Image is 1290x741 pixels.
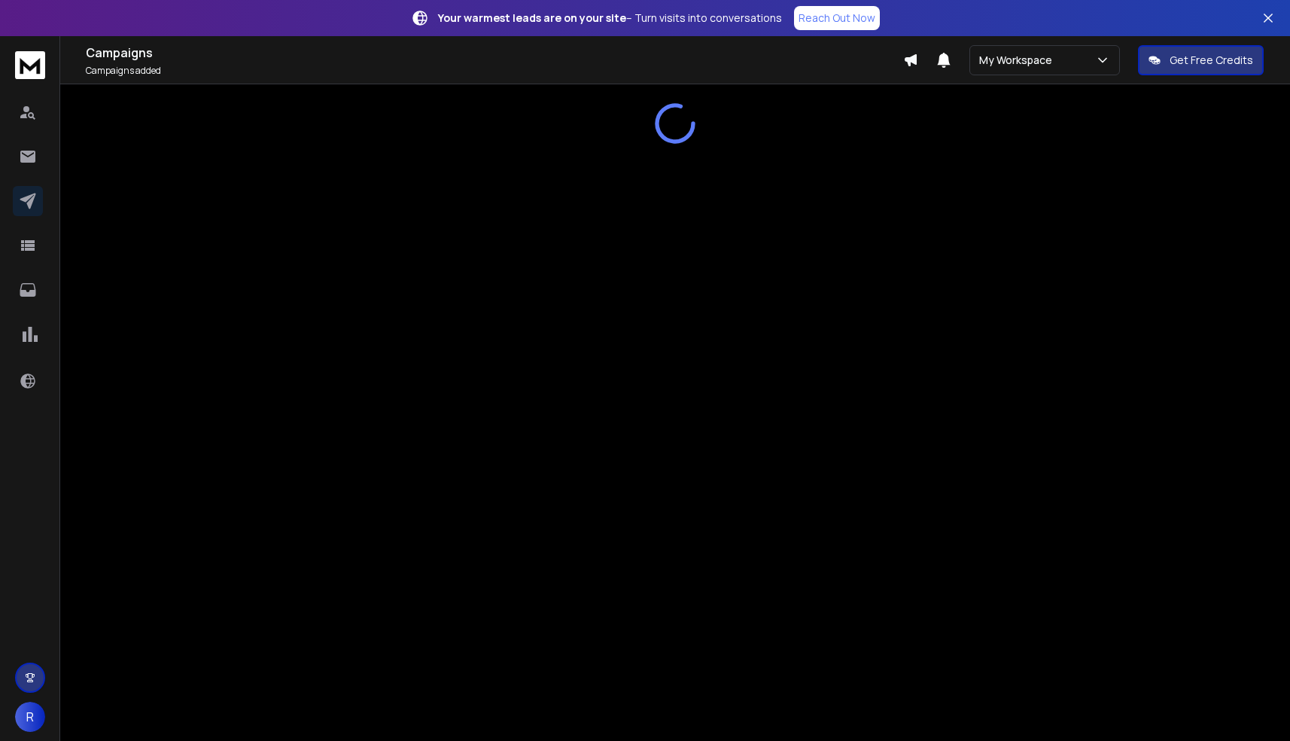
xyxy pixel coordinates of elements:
p: – Turn visits into conversations [438,11,782,26]
button: R [15,702,45,732]
p: Reach Out Now [799,11,875,26]
h1: Campaigns [86,44,903,62]
p: Get Free Credits [1170,53,1253,68]
button: Get Free Credits [1138,45,1264,75]
img: logo [15,51,45,79]
p: Campaigns added [86,65,903,77]
strong: Your warmest leads are on your site [438,11,626,25]
a: Reach Out Now [794,6,880,30]
p: My Workspace [979,53,1058,68]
